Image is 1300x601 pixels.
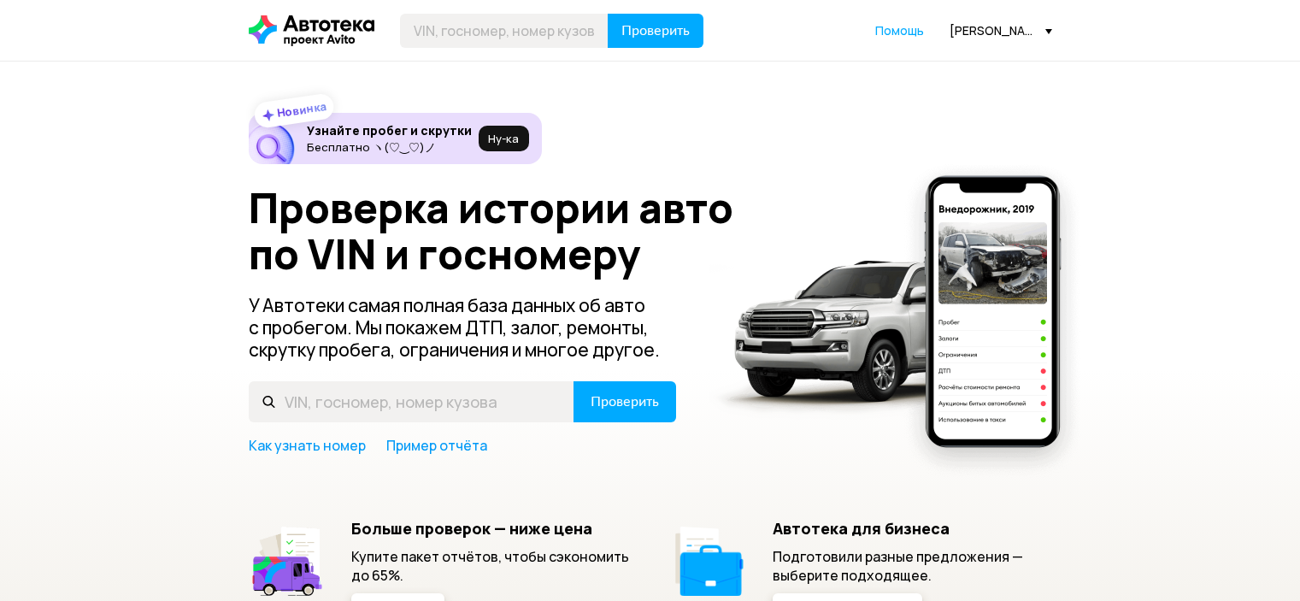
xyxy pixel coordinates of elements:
input: VIN, госномер, номер кузова [249,381,574,422]
a: Как узнать номер [249,436,366,455]
h6: Узнайте пробег и скрутки [307,123,472,138]
p: Подготовили разные предложения — выберите подходящее. [773,547,1052,585]
strong: Новинка [275,98,327,121]
h1: Проверка истории авто по VIN и госномеру [249,185,759,277]
span: Проверить [591,395,659,409]
span: Помощь [875,22,924,38]
span: Ну‑ка [488,132,519,145]
a: Пример отчёта [386,436,487,455]
input: VIN, госномер, номер кузова [400,14,609,48]
a: Помощь [875,22,924,39]
p: Купите пакет отчётов, чтобы сэкономить до 65%. [351,547,631,585]
h5: Автотека для бизнеса [773,519,1052,538]
button: Проверить [608,14,703,48]
p: Бесплатно ヽ(♡‿♡)ノ [307,140,472,154]
div: [PERSON_NAME][EMAIL_ADDRESS][DOMAIN_NAME] [950,22,1052,38]
span: Проверить [621,24,690,38]
h5: Больше проверок — ниже цена [351,519,631,538]
p: У Автотеки самая полная база данных об авто с пробегом. Мы покажем ДТП, залог, ремонты, скрутку п... [249,294,678,361]
button: Проверить [574,381,676,422]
